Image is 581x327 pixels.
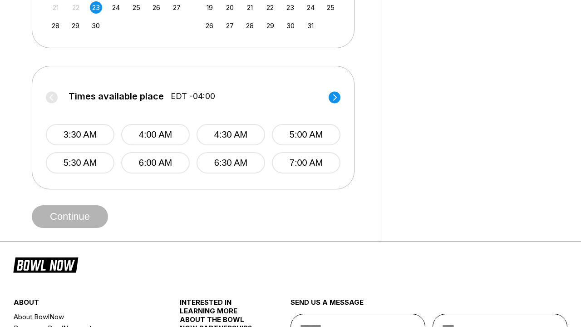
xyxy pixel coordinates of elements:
[110,1,122,14] div: Choose Wednesday, September 24th, 2025
[171,91,215,101] span: EDT -04:00
[49,1,62,14] div: Not available Sunday, September 21st, 2025
[272,152,340,173] button: 7:00 AM
[90,1,102,14] div: Choose Tuesday, September 23rd, 2025
[197,124,265,145] button: 4:30 AM
[305,20,317,32] div: Choose Friday, October 31st, 2025
[203,20,216,32] div: Choose Sunday, October 26th, 2025
[244,20,256,32] div: Choose Tuesday, October 28th, 2025
[203,1,216,14] div: Choose Sunday, October 19th, 2025
[224,20,236,32] div: Choose Monday, October 27th, 2025
[69,20,82,32] div: Choose Monday, September 29th, 2025
[290,298,567,314] div: send us a message
[197,152,265,173] button: 6:30 AM
[46,124,114,145] button: 3:30 AM
[121,124,190,145] button: 4:00 AM
[46,152,114,173] button: 5:30 AM
[264,1,276,14] div: Choose Wednesday, October 22nd, 2025
[49,20,62,32] div: Choose Sunday, September 28th, 2025
[171,1,183,14] div: Choose Saturday, September 27th, 2025
[284,20,296,32] div: Choose Thursday, October 30th, 2025
[14,311,152,322] a: About BowlNow
[69,91,164,101] span: Times available place
[272,124,340,145] button: 5:00 AM
[224,1,236,14] div: Choose Monday, October 20th, 2025
[121,152,190,173] button: 6:00 AM
[325,1,337,14] div: Choose Saturday, October 25th, 2025
[14,298,152,311] div: about
[284,1,296,14] div: Choose Thursday, October 23rd, 2025
[305,1,317,14] div: Choose Friday, October 24th, 2025
[244,1,256,14] div: Choose Tuesday, October 21st, 2025
[90,20,102,32] div: Choose Tuesday, September 30th, 2025
[264,20,276,32] div: Choose Wednesday, October 29th, 2025
[69,1,82,14] div: Not available Monday, September 22nd, 2025
[150,1,162,14] div: Choose Friday, September 26th, 2025
[130,1,143,14] div: Choose Thursday, September 25th, 2025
